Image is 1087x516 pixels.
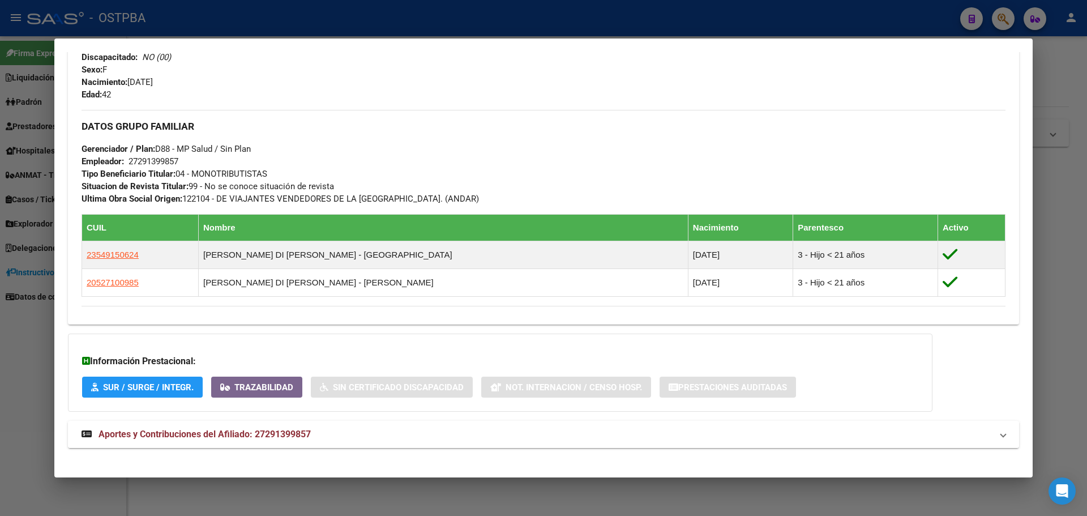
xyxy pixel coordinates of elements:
[82,377,203,398] button: SUR / SURGE / INTEGR.
[678,382,787,393] span: Prestaciones Auditadas
[82,77,153,87] span: [DATE]
[688,268,793,296] td: [DATE]
[660,377,796,398] button: Prestaciones Auditadas
[199,268,688,296] td: [PERSON_NAME] DI [PERSON_NAME] - [PERSON_NAME]
[82,65,107,75] span: F
[938,214,1005,241] th: Activo
[82,144,155,154] strong: Gerenciador / Plan:
[1049,477,1076,505] div: Open Intercom Messenger
[506,382,642,393] span: Not. Internacion / Censo Hosp.
[82,144,251,154] span: D88 - MP Salud / Sin Plan
[142,52,171,62] i: NO (00)
[82,194,182,204] strong: Ultima Obra Social Origen:
[99,429,311,440] span: Aportes y Contribuciones del Afiliado: 27291399857
[82,52,138,62] strong: Discapacitado:
[199,241,688,268] td: [PERSON_NAME] DI [PERSON_NAME] - [GEOGRAPHIC_DATA]
[333,382,464,393] span: Sin Certificado Discapacidad
[82,120,1005,133] h3: DATOS GRUPO FAMILIAR
[87,250,139,259] span: 23549150624
[688,241,793,268] td: [DATE]
[793,214,938,241] th: Parentesco
[82,156,124,167] strong: Empleador:
[688,214,793,241] th: Nacimiento
[68,421,1019,448] mat-expansion-panel-header: Aportes y Contribuciones del Afiliado: 27291399857
[82,181,189,191] strong: Situacion de Revista Titular:
[311,377,473,398] button: Sin Certificado Discapacidad
[82,169,176,179] strong: Tipo Beneficiario Titular:
[129,155,178,168] div: 27291399857
[481,377,651,398] button: Not. Internacion / Censo Hosp.
[82,355,918,368] h3: Información Prestacional:
[82,89,102,100] strong: Edad:
[82,89,111,100] span: 42
[82,77,127,87] strong: Nacimiento:
[87,278,139,287] span: 20527100985
[82,194,479,204] span: 122104 - DE VIAJANTES VENDEDORES DE LA [GEOGRAPHIC_DATA]. (ANDAR)
[199,214,688,241] th: Nombre
[82,65,102,75] strong: Sexo:
[234,382,293,393] span: Trazabilidad
[82,214,199,241] th: CUIL
[211,377,302,398] button: Trazabilidad
[103,382,194,393] span: SUR / SURGE / INTEGR.
[793,241,938,268] td: 3 - Hijo < 21 años
[793,268,938,296] td: 3 - Hijo < 21 años
[82,169,267,179] span: 04 - MONOTRIBUTISTAS
[82,181,334,191] span: 99 - No se conoce situación de revista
